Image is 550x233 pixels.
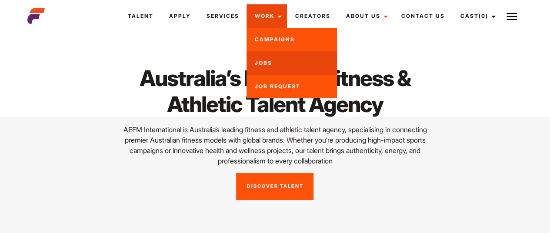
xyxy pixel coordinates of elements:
[287,4,338,28] a: Creators
[161,4,198,28] a: Apply
[112,124,439,166] p: AEFM International is Australia’s leading fitness and athletic talent agency, specialising in con...
[247,28,337,51] a: Campaigns
[27,7,45,25] img: cropped-aefm-brand-fav-22-square.png
[393,4,452,28] a: Contact Us
[247,4,287,28] a: Work
[120,4,161,28] a: Talent
[198,4,247,28] a: Services
[338,4,393,28] a: About Us
[452,4,501,28] a: Cast(0)
[247,51,337,75] a: Jobs
[247,75,337,98] a: Job Request
[236,173,313,200] a: Discover Talent
[112,65,439,117] h1: Australia’s Premier Fitness & Athletic Talent Agency
[507,11,517,22] img: Burger icon
[478,13,488,19] span: (0)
